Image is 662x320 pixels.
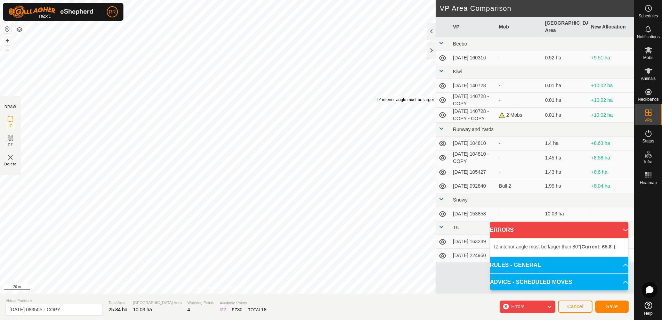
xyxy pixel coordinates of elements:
[3,36,11,45] button: +
[450,249,496,263] td: [DATE] 224950
[499,112,539,119] div: 2 Mobs
[490,261,541,269] span: RULES - GENERAL
[588,150,634,165] td: +8.58 ha
[642,139,654,143] span: Status
[450,51,496,65] td: [DATE] 160316
[453,41,467,47] span: Beebo
[187,307,190,312] span: 4
[224,307,226,312] span: 2
[499,210,539,218] div: -
[133,300,182,306] span: [GEOGRAPHIC_DATA] Area
[542,17,588,37] th: [GEOGRAPHIC_DATA] Area
[644,118,652,122] span: VPs
[499,82,539,89] div: -
[499,97,539,104] div: -
[450,150,496,165] td: [DATE] 104810 - COPY
[588,17,634,37] th: New Allocation
[3,25,11,33] button: Reset Map
[450,207,496,221] td: [DATE] 153858
[490,222,628,238] p-accordion-header: ERRORS
[499,182,539,190] div: Bull 2
[450,165,496,179] td: [DATE] 105427
[635,299,662,318] a: Help
[499,140,539,147] div: -
[499,154,539,162] div: -
[5,104,16,109] div: DRAW
[588,51,634,65] td: +9.51 ha
[450,137,496,150] td: [DATE] 104810
[588,79,634,93] td: +10.02 ha
[440,4,634,13] h2: VP Area Comparison
[641,76,656,81] span: Animals
[588,179,634,193] td: +8.04 ha
[8,6,95,18] img: Gallagher Logo
[638,14,658,18] span: Schedules
[637,35,660,39] span: Notifications
[542,207,588,221] td: 10.03 ha
[499,169,539,176] div: -
[6,153,15,162] img: VP
[15,25,24,34] button: Map Layers
[232,306,242,313] div: EZ
[490,257,628,273] p-accordion-header: RULES - GENERAL
[3,46,11,54] button: –
[511,304,524,309] span: Errors
[450,79,496,93] td: [DATE] 140728
[450,17,496,37] th: VP
[588,165,634,179] td: +8.6 ha
[108,300,128,306] span: Total Area
[542,179,588,193] td: 1.99 ha
[108,307,128,312] span: 25.84 ha
[588,108,634,123] td: +10.02 ha
[187,300,214,306] span: Watering Points
[595,301,629,313] button: Save
[567,304,583,309] span: Cancel
[494,244,616,249] span: IZ interior angle must be larger than 80° .
[490,226,514,234] span: ERRORS
[450,93,496,108] td: [DATE] 140728 - COPY
[109,8,116,16] span: RR
[5,162,17,167] span: Delete
[450,108,496,123] td: [DATE] 140728 - COPY - COPY
[588,137,634,150] td: +8.63 ha
[606,304,618,309] span: Save
[638,97,659,101] span: Neckbands
[453,225,459,230] span: T5
[644,160,652,164] span: Infra
[643,56,653,60] span: Mobs
[225,285,245,291] a: Contact Us
[453,126,494,132] span: Runway and Yards
[580,244,615,249] b: (Current: 65.8°)
[6,298,103,304] span: Virtual Paddock
[499,54,539,61] div: -
[261,307,267,312] span: 18
[190,285,216,291] a: Privacy Policy
[496,17,542,37] th: Mob
[640,181,657,185] span: Heatmap
[588,93,634,108] td: +10.02 ha
[542,137,588,150] td: 1.4 ha
[450,179,496,193] td: [DATE] 092840
[133,307,152,312] span: 10.03 ha
[237,307,243,312] span: 30
[588,207,634,221] td: -
[542,79,588,93] td: 0.01 ha
[248,306,266,313] div: TOTAL
[377,97,482,103] div: IZ interior angle must be larger than 80° .
[453,197,468,203] span: Snowy
[490,278,572,286] span: ADVICE - SCHEDULED MOVES
[542,150,588,165] td: 1.45 ha
[542,108,588,123] td: 0.01 ha
[453,69,462,74] span: Kiwi
[220,306,226,313] div: IZ
[490,274,628,290] p-accordion-header: ADVICE - SCHEDULED MOVES
[542,93,588,108] td: 0.01 ha
[8,142,13,148] span: EZ
[542,165,588,179] td: 1.43 ha
[558,301,592,313] button: Cancel
[9,123,13,129] span: IZ
[220,300,267,306] span: Available Points
[644,311,653,315] span: Help
[542,51,588,65] td: 0.52 ha
[450,235,496,249] td: [DATE] 163239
